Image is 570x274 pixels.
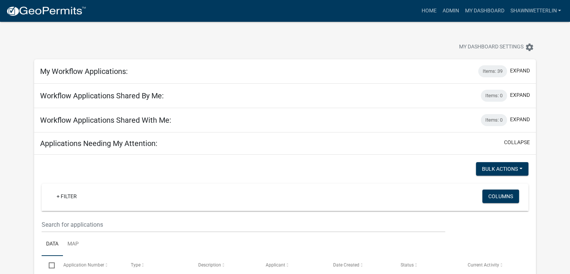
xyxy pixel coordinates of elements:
a: Admin [439,4,462,18]
h5: Workflow Applications Shared With Me: [40,116,171,125]
div: Items: 0 [481,90,507,102]
h5: Workflow Applications Shared By Me: [40,91,164,100]
button: expand [510,91,530,99]
datatable-header-cell: Date Created [326,256,393,274]
span: Description [198,262,221,268]
datatable-header-cell: Application Number [56,256,123,274]
button: expand [510,116,530,123]
button: expand [510,67,530,75]
button: My Dashboard Settingssettings [453,40,540,54]
a: ShawnWetterlin [507,4,564,18]
div: Items: 0 [481,114,507,126]
span: My Dashboard Settings [459,43,524,52]
datatable-header-cell: Description [191,256,258,274]
datatable-header-cell: Select [42,256,56,274]
h5: My Workflow Applications: [40,67,128,76]
span: Type [131,262,141,268]
a: Data [42,232,63,256]
datatable-header-cell: Type [123,256,191,274]
a: + Filter [51,190,83,203]
input: Search for applications [42,217,445,232]
a: Home [418,4,439,18]
a: My Dashboard [462,4,507,18]
datatable-header-cell: Current Activity [461,256,528,274]
span: Status [400,262,413,268]
datatable-header-cell: Status [393,256,461,274]
span: Date Created [333,262,359,268]
i: settings [525,43,534,52]
div: Items: 39 [478,65,507,77]
button: collapse [504,139,530,146]
span: Application Number [63,262,104,268]
span: Current Activity [468,262,499,268]
datatable-header-cell: Applicant [258,256,326,274]
span: Applicant [265,262,285,268]
a: Map [63,232,83,256]
h5: Applications Needing My Attention: [40,139,157,148]
button: Columns [482,190,519,203]
button: Bulk Actions [476,162,528,176]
